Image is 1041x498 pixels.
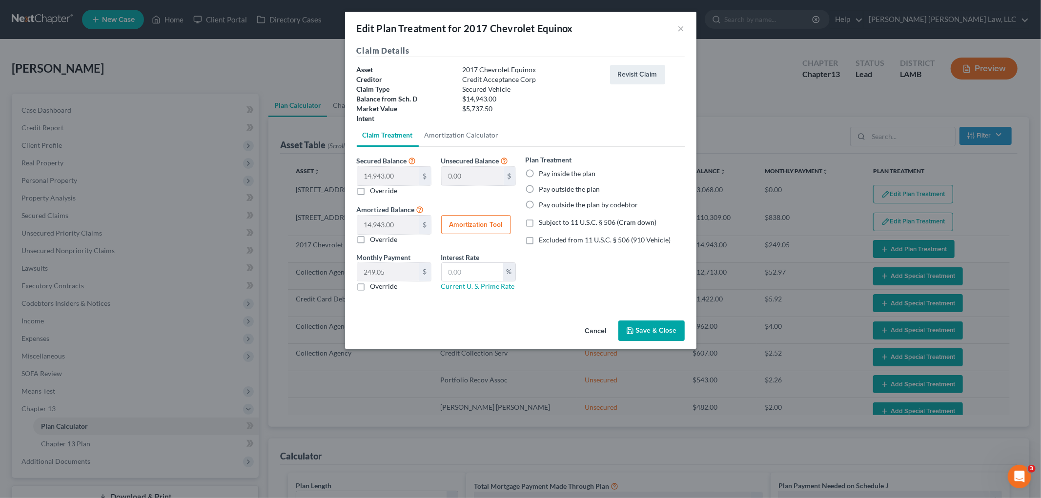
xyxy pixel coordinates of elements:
span: Amortized Balance [357,205,415,214]
label: Override [370,281,398,291]
a: Claim Treatment [357,123,419,147]
div: Market Value [352,104,457,114]
input: 0.00 [442,167,504,185]
span: Secured Balance [357,157,407,165]
div: $ [419,216,431,234]
input: 0.00 [357,216,419,234]
div: Asset [352,65,457,75]
input: 0.00 [442,263,503,281]
div: Edit Plan Treatment for 2017 Chevrolet Equinox [357,21,573,35]
label: Override [370,235,398,244]
div: $5,737.50 [457,104,605,114]
label: Interest Rate [441,252,480,262]
label: Pay outside the plan [539,184,600,194]
div: $14,943.00 [457,94,605,104]
div: $ [419,167,431,185]
label: Pay outside the plan by codebtor [539,200,638,210]
div: $ [504,167,515,185]
span: 3 [1028,465,1036,473]
input: 0.00 [357,167,419,185]
div: Creditor [352,75,457,84]
label: Override [370,186,398,196]
label: Monthly Payment [357,252,411,262]
h5: Claim Details [357,45,685,57]
button: Amortization Tool [441,215,511,235]
label: Pay inside the plan [539,169,596,179]
button: Cancel [577,321,614,341]
span: Unsecured Balance [441,157,499,165]
iframe: Intercom live chat [1008,465,1031,488]
div: $ [419,263,431,281]
a: Current U. S. Prime Rate [441,282,515,290]
label: Plan Treatment [526,155,572,165]
div: % [503,263,515,281]
div: 2017 Chevrolet Equinox [457,65,605,75]
button: Revisit Claim [610,65,665,84]
button: Save & Close [618,320,685,341]
div: Claim Type [352,84,457,94]
div: Credit Acceptance Corp [457,75,605,84]
button: × [678,22,685,34]
span: Excluded from 11 U.S.C. § 506 (910 Vehicle) [539,236,671,244]
input: 0.00 [357,263,419,281]
div: Intent [352,114,457,123]
div: Balance from Sch. D [352,94,457,104]
span: Subject to 11 U.S.C. § 506 (Cram down) [539,218,657,226]
div: Secured Vehicle [457,84,605,94]
a: Amortization Calculator [419,123,505,147]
